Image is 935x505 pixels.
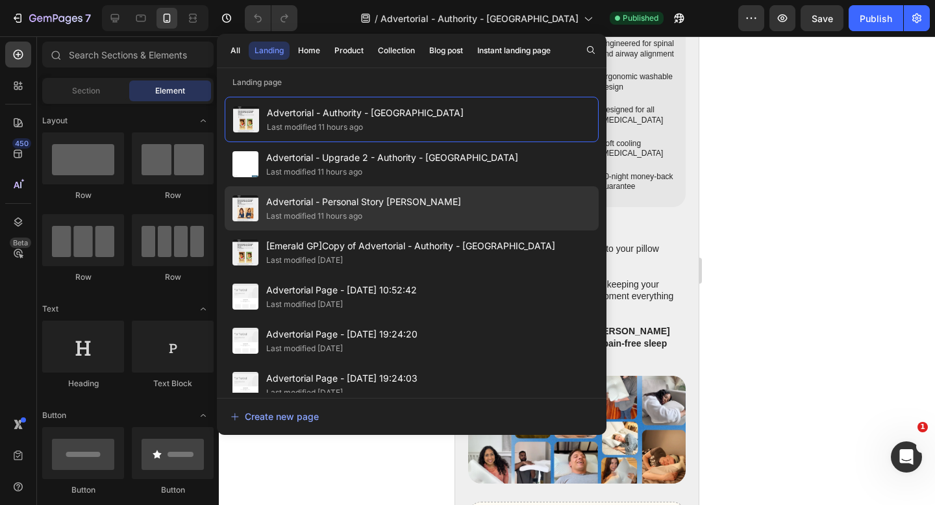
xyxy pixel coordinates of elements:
p: Soft cooling [MEDICAL_DATA] [145,103,223,123]
p: Landing page [217,76,606,89]
p: 60-night money-back guarantee [145,136,223,156]
span: Advertorial - Upgrade 2 - Authority - [GEOGRAPHIC_DATA] [266,150,518,166]
p: 7 [85,10,91,26]
button: Blog post [423,42,469,60]
span: Advertorial Page - [DATE] 10:52:42 [266,282,417,298]
span: [Emerald GP]Copy of Advertorial - Authority - [GEOGRAPHIC_DATA] [266,238,555,254]
button: Save [801,5,843,31]
p: Soft cooling [MEDICAL_DATA] [36,103,114,123]
div: Heading [42,378,124,389]
span: Advertorial Page - [DATE] 19:24:03 [266,371,418,386]
div: Blog post [429,45,463,56]
div: Row [132,190,214,201]
span: Toggle open [193,405,214,426]
div: All [231,45,240,56]
button: Publish [849,5,903,31]
div: 450 [12,138,31,149]
span: Toggle open [193,299,214,319]
div: Row [132,271,214,283]
h2: Final Word [13,184,231,204]
div: Instant landing page [477,45,551,56]
span: / [375,12,378,25]
div: Publish [860,12,892,25]
span: Layout [42,115,68,127]
div: Collection [378,45,415,56]
button: Instant landing page [471,42,556,60]
button: Create new page [230,404,593,430]
span: Advertorial - Personal Story [PERSON_NAME] [266,194,461,210]
img: gempages_582514859921375857-2126537a-8ac4-45df-9979-25b429530582.png [13,339,231,447]
div: Last modified [DATE] [266,298,343,311]
span: Published [623,12,658,24]
span: Toggle open [193,110,214,131]
div: Last modified 11 hours ago [266,210,362,223]
button: Landing [249,42,290,60]
p: Designed for all [MEDICAL_DATA] [145,69,223,89]
iframe: Intercom live chat [891,441,922,473]
div: Last modified 11 hours ago [267,121,363,134]
button: Home [292,42,326,60]
span: Section [72,85,100,97]
div: Button [132,484,214,496]
p: Engineered for spinal and airway alignment [36,3,114,23]
div: Beta [10,238,31,248]
button: Collection [372,42,421,60]
span: Advertorial - Authority - [GEOGRAPHIC_DATA] [380,12,579,25]
p: 60-night money-back guarantee [36,136,114,156]
span: Button [42,410,66,421]
div: Button [42,484,124,496]
p: Designed for all [MEDICAL_DATA] [36,69,114,89]
div: Create new page [231,410,319,423]
p: Don’t spend another night adding to your pillow graveyard. [14,206,229,230]
span: Advertorial Page - [DATE] 19:24:20 [266,326,418,342]
div: Product [334,45,364,56]
p: Engineered for spinal and airway alignment [145,3,223,23]
p: If you’re tired of pain, fatigue, and keeping your partner awake, this may be the moment everythi... [14,242,229,278]
div: Row [42,271,124,283]
span: Element [155,85,185,97]
span: 1 [917,422,928,432]
p: Ergonomic washable design [36,36,114,56]
div: Last modified [DATE] [266,342,343,355]
div: Last modified 11 hours ago [266,166,362,179]
strong: Click here to discover the [PERSON_NAME] Pillow™ and reclaim the deep, pain-free sleep you deserve. [14,289,215,323]
div: Last modified [DATE] [266,386,343,399]
div: Landing [255,45,284,56]
button: Product [329,42,369,60]
div: Last modified [DATE] [266,254,343,267]
span: Text [42,303,58,315]
span: Advertorial - Authority - [GEOGRAPHIC_DATA] [267,105,464,121]
button: All [225,42,246,60]
div: Undo/Redo [245,5,297,31]
button: 7 [5,5,97,31]
div: Home [298,45,320,56]
input: Search Sections & Elements [42,42,214,68]
div: Row [42,190,124,201]
div: Text Block [132,378,214,389]
span: Save [812,13,833,24]
p: 👉 [14,289,229,325]
p: Ergonomic washable design [145,36,223,56]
